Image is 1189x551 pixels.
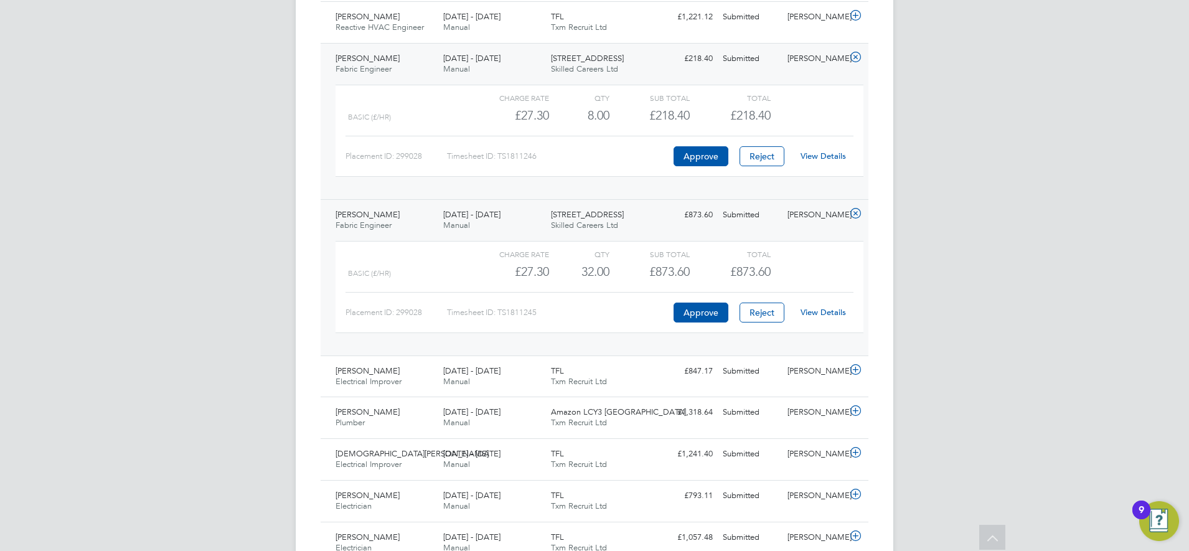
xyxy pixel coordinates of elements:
[551,376,607,387] span: Txm Recruit Ltd
[345,303,447,323] div: Placement ID: 299028
[336,365,400,376] span: [PERSON_NAME]
[443,459,470,469] span: Manual
[443,220,470,230] span: Manual
[551,53,624,64] span: [STREET_ADDRESS]
[782,205,847,225] div: [PERSON_NAME]
[653,527,718,548] div: £1,057.48
[551,64,618,74] span: Skilled Careers Ltd
[443,53,501,64] span: [DATE] - [DATE]
[336,209,400,220] span: [PERSON_NAME]
[653,361,718,382] div: £847.17
[336,501,372,511] span: Electrician
[1139,501,1179,541] button: Open Resource Center, 9 new notifications
[336,53,400,64] span: [PERSON_NAME]
[551,365,564,376] span: TFL
[551,459,607,469] span: Txm Recruit Ltd
[674,303,728,323] button: Approve
[443,22,470,32] span: Manual
[443,490,501,501] span: [DATE] - [DATE]
[730,264,771,279] span: £873.60
[782,49,847,69] div: [PERSON_NAME]
[674,146,728,166] button: Approve
[782,7,847,27] div: [PERSON_NAME]
[653,7,718,27] div: £1,221.12
[348,269,391,278] span: Basic (£/HR)
[551,490,564,501] span: TFL
[740,303,784,323] button: Reject
[336,417,365,428] span: Plumber
[447,303,670,323] div: Timesheet ID: TS1811245
[690,90,770,105] div: Total
[469,90,549,105] div: Charge rate
[549,261,609,282] div: 32.00
[782,361,847,382] div: [PERSON_NAME]
[718,361,782,382] div: Submitted
[345,146,447,166] div: Placement ID: 299028
[653,49,718,69] div: £218.40
[718,444,782,464] div: Submitted
[336,22,424,32] span: Reactive HVAC Engineer
[549,247,609,261] div: QTY
[447,146,670,166] div: Timesheet ID: TS1811246
[690,247,770,261] div: Total
[443,532,501,542] span: [DATE] - [DATE]
[609,261,690,282] div: £873.60
[609,247,690,261] div: Sub Total
[718,49,782,69] div: Submitted
[336,459,402,469] span: Electrical Improver
[469,261,549,282] div: £27.30
[469,105,549,126] div: £27.30
[730,108,771,123] span: £218.40
[551,417,607,428] span: Txm Recruit Ltd
[443,417,470,428] span: Manual
[336,490,400,501] span: [PERSON_NAME]
[782,444,847,464] div: [PERSON_NAME]
[551,448,564,459] span: TFL
[551,407,686,417] span: Amazon LCY3 [GEOGRAPHIC_DATA]
[549,90,609,105] div: QTY
[336,448,489,459] span: [DEMOGRAPHIC_DATA][PERSON_NAME]
[801,307,846,318] a: View Details
[469,247,549,261] div: Charge rate
[551,220,618,230] span: Skilled Careers Ltd
[336,64,392,74] span: Fabric Engineer
[551,209,624,220] span: [STREET_ADDRESS]
[551,532,564,542] span: TFL
[653,486,718,506] div: £793.11
[443,407,501,417] span: [DATE] - [DATE]
[653,205,718,225] div: £873.60
[336,407,400,417] span: [PERSON_NAME]
[801,151,846,161] a: View Details
[782,486,847,506] div: [PERSON_NAME]
[443,376,470,387] span: Manual
[336,376,402,387] span: Electrical Improver
[718,486,782,506] div: Submitted
[718,402,782,423] div: Submitted
[336,532,400,542] span: [PERSON_NAME]
[609,90,690,105] div: Sub Total
[443,448,501,459] span: [DATE] - [DATE]
[718,7,782,27] div: Submitted
[336,220,392,230] span: Fabric Engineer
[336,11,400,22] span: [PERSON_NAME]
[443,501,470,511] span: Manual
[718,205,782,225] div: Submitted
[782,402,847,423] div: [PERSON_NAME]
[443,209,501,220] span: [DATE] - [DATE]
[549,105,609,126] div: 8.00
[718,527,782,548] div: Submitted
[551,11,564,22] span: TFL
[740,146,784,166] button: Reject
[1139,510,1144,526] div: 9
[551,22,607,32] span: Txm Recruit Ltd
[551,501,607,511] span: Txm Recruit Ltd
[782,527,847,548] div: [PERSON_NAME]
[653,444,718,464] div: £1,241.40
[653,402,718,423] div: £1,318.64
[443,365,501,376] span: [DATE] - [DATE]
[443,11,501,22] span: [DATE] - [DATE]
[609,105,690,126] div: £218.40
[443,64,470,74] span: Manual
[348,113,391,121] span: Basic (£/HR)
